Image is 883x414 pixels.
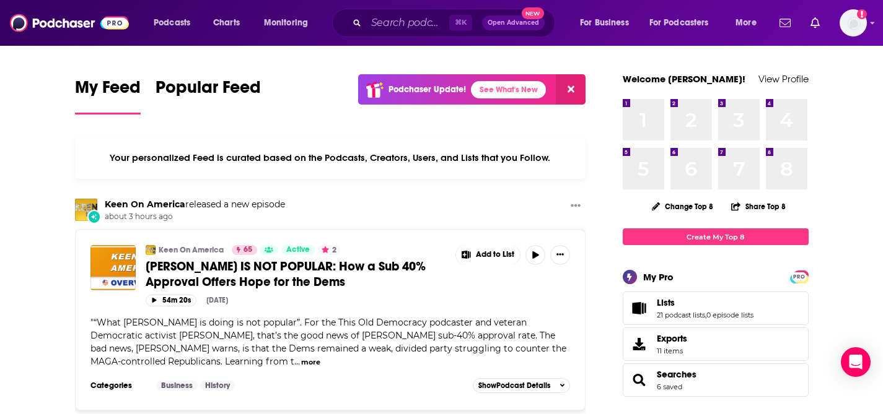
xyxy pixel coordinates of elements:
input: Search podcasts, credits, & more... [366,13,449,33]
svg: Add a profile image [857,9,867,19]
a: History [200,381,235,390]
span: Searches [623,363,809,397]
a: Show notifications dropdown [806,12,825,33]
span: 11 items [657,347,687,355]
button: 2 [318,245,340,255]
span: Lists [623,291,809,325]
span: [PERSON_NAME] IS NOT POPULAR: How a Sub 40% Approval Offers Hope for the Dems [146,259,426,290]
div: My Pro [643,271,674,283]
button: Show profile menu [840,9,867,37]
button: open menu [641,13,727,33]
a: My Feed [75,77,141,114]
span: Add to List [476,250,514,259]
span: New [522,7,544,19]
button: 54m 20s [146,295,196,306]
a: [PERSON_NAME] IS NOT POPULAR: How a Sub 40% Approval Offers Hope for the Dems [146,259,447,290]
div: Open Intercom Messenger [841,347,871,377]
span: Lists [657,297,675,308]
a: Lists [657,297,753,308]
span: Exports [657,333,687,344]
h3: Categories [90,381,146,390]
img: Podchaser - Follow, Share and Rate Podcasts [10,11,129,35]
div: [DATE] [206,296,228,304]
a: Popular Feed [156,77,261,114]
h3: released a new episode [105,199,285,210]
a: 6 saved [657,382,682,391]
button: Show More Button [550,245,570,265]
span: Popular Feed [156,77,261,105]
a: Active [281,245,315,255]
a: Exports [623,327,809,361]
a: Create My Top 8 [623,228,809,245]
div: Your personalized Feed is curated based on the Podcasts, Creators, Users, and Lists that you Follow. [75,137,586,179]
a: See What's New [471,81,546,98]
span: More [736,14,757,32]
span: Exports [627,335,652,353]
span: Open Advanced [488,20,539,26]
span: My Feed [75,77,141,105]
span: ⌘ K [449,15,472,31]
img: TRUMP IS NOT POPULAR: How a Sub 40% Approval Offers Hope for the Dems [90,245,136,290]
a: Business [156,381,198,390]
a: 65 [232,245,257,255]
button: ShowPodcast Details [473,378,571,393]
span: For Business [580,14,629,32]
button: Share Top 8 [731,194,786,218]
a: View Profile [758,73,809,85]
span: PRO [792,272,807,282]
a: Welcome [PERSON_NAME]! [623,73,745,85]
button: open menu [255,13,324,33]
button: open menu [727,13,772,33]
button: open menu [571,13,644,33]
img: Keen On America [75,199,97,221]
span: “What [PERSON_NAME] is doing is not popular”. For the This Old Democracy podcaster and veteran De... [90,317,566,367]
span: ... [294,356,300,367]
span: Charts [213,14,240,32]
a: 21 podcast lists [657,311,705,319]
span: For Podcasters [649,14,709,32]
div: Search podcasts, credits, & more... [344,9,567,37]
span: 65 [244,244,252,256]
a: Searches [627,371,652,389]
span: Show Podcast Details [478,381,550,390]
button: Show More Button [566,199,586,214]
a: Searches [657,369,696,380]
button: Change Top 8 [644,199,721,214]
p: Podchaser Update! [389,84,466,95]
div: New Episode [87,210,101,223]
span: about 3 hours ago [105,212,285,222]
span: Podcasts [154,14,190,32]
span: " [90,317,566,367]
span: Active [286,244,310,256]
a: Keen On America [105,199,185,210]
a: Lists [627,300,652,317]
a: PRO [792,272,807,281]
button: more [301,357,320,368]
img: User Profile [840,9,867,37]
a: Charts [205,13,247,33]
button: Open AdvancedNew [482,15,545,30]
button: Show More Button [456,245,521,265]
span: Monitoring [264,14,308,32]
span: Logged in as megcassidy [840,9,867,37]
a: 0 episode lists [706,311,753,319]
img: Keen On America [146,245,156,255]
span: , [705,311,706,319]
a: Keen On America [159,245,224,255]
a: Show notifications dropdown [775,12,796,33]
button: open menu [145,13,206,33]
